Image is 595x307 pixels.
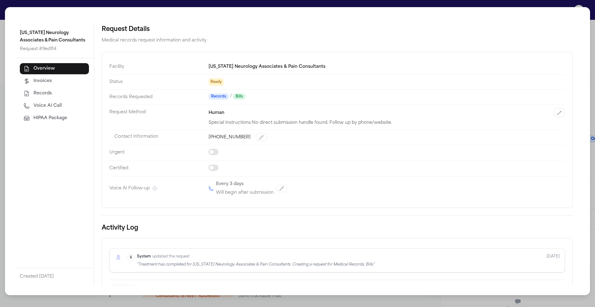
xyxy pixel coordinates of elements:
[20,45,89,53] p: Request # 9ed1f4
[20,88,89,99] button: Records
[102,37,573,44] p: Medical records request information and activity
[209,109,224,117] span: Human
[109,89,209,105] dt: Records Requested
[130,256,132,259] text: S
[20,63,89,74] button: Overview
[33,115,67,121] span: HIPAA Package
[233,93,245,100] span: Bills
[20,100,89,111] button: Voice AI Call
[109,161,209,176] dt: Certified
[137,262,375,267] div: “ Treatment has completed for [US_STATE] Neurology Associates & Pain Consultants. Creating a requ...
[102,24,573,34] h2: Request Details
[109,145,209,161] dt: Urgent
[102,223,573,233] h3: Activity Log
[33,78,52,84] span: Invoices
[230,93,232,100] span: /
[33,103,62,109] span: Voice AI Call
[209,59,565,74] dd: [US_STATE] Neurology Associates & Pain Consultants
[33,66,55,72] span: Overview
[216,189,274,197] p: Will begin after submission
[109,74,209,89] dt: Status
[547,253,560,267] time: Sep 30, 2025, 07:21 AM
[109,59,209,74] dt: Facility
[33,90,52,97] span: Records
[209,120,565,126] div: Special Instructions: No direct submission handle found. Follow up by phone/website.
[209,134,251,141] span: [PHONE_NUMBER]
[114,130,209,145] dt: Contact Information
[137,253,375,260] div: updated the request
[20,29,89,44] p: [US_STATE] Neurology Associates & Pain Consultants
[216,180,244,188] p: Every 3 days
[20,113,89,124] button: HIPAA Package
[209,93,229,100] span: Records
[109,285,138,296] button: Add Note
[109,105,209,130] dt: Request Method
[20,273,89,280] p: Created [DATE]
[137,253,151,260] span: System
[20,76,89,87] button: Invoices
[109,176,209,200] dt: Voice AI Follow-up
[209,78,224,86] span: Ready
